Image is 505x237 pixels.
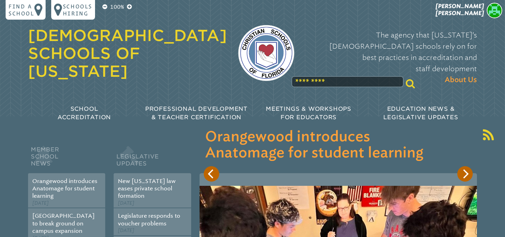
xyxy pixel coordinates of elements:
h2: Member School News [28,144,105,173]
a: Orangewood introduces Anatomage for student learning [32,178,97,199]
a: Legislature responds to voucher problems [118,212,180,226]
h3: Orangewood introduces Anatomage for student learning [205,129,471,161]
span: Meetings & Workshops for Educators [266,106,351,121]
p: Schools Hiring [63,3,92,17]
span: [DATE] [118,200,134,206]
span: About Us [445,74,477,86]
button: Next [457,166,473,182]
img: csf-logo-web-colors.png [238,25,294,81]
a: [GEOGRAPHIC_DATA] to break ground on campus expansion [32,212,95,234]
p: Find a school [8,3,34,17]
h2: Legislative Updates [114,144,191,173]
p: The agency that [US_STATE]’s [DEMOGRAPHIC_DATA] schools rely on for best practices in accreditati... [305,29,477,86]
span: Education News & Legislative Updates [383,106,458,121]
span: [DATE] [32,200,49,206]
img: b51225e5ec67250a586406fc43aa8898 [487,3,502,18]
span: Professional Development & Teacher Certification [145,106,248,121]
a: New [US_STATE] law eases private school formation [118,178,176,199]
span: [DATE] [118,228,134,233]
span: School Accreditation [58,106,111,121]
button: Previous [204,166,219,182]
p: 100% [109,3,126,11]
span: [PERSON_NAME] [PERSON_NAME] [436,3,484,16]
a: [DEMOGRAPHIC_DATA] Schools of [US_STATE] [28,26,227,80]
